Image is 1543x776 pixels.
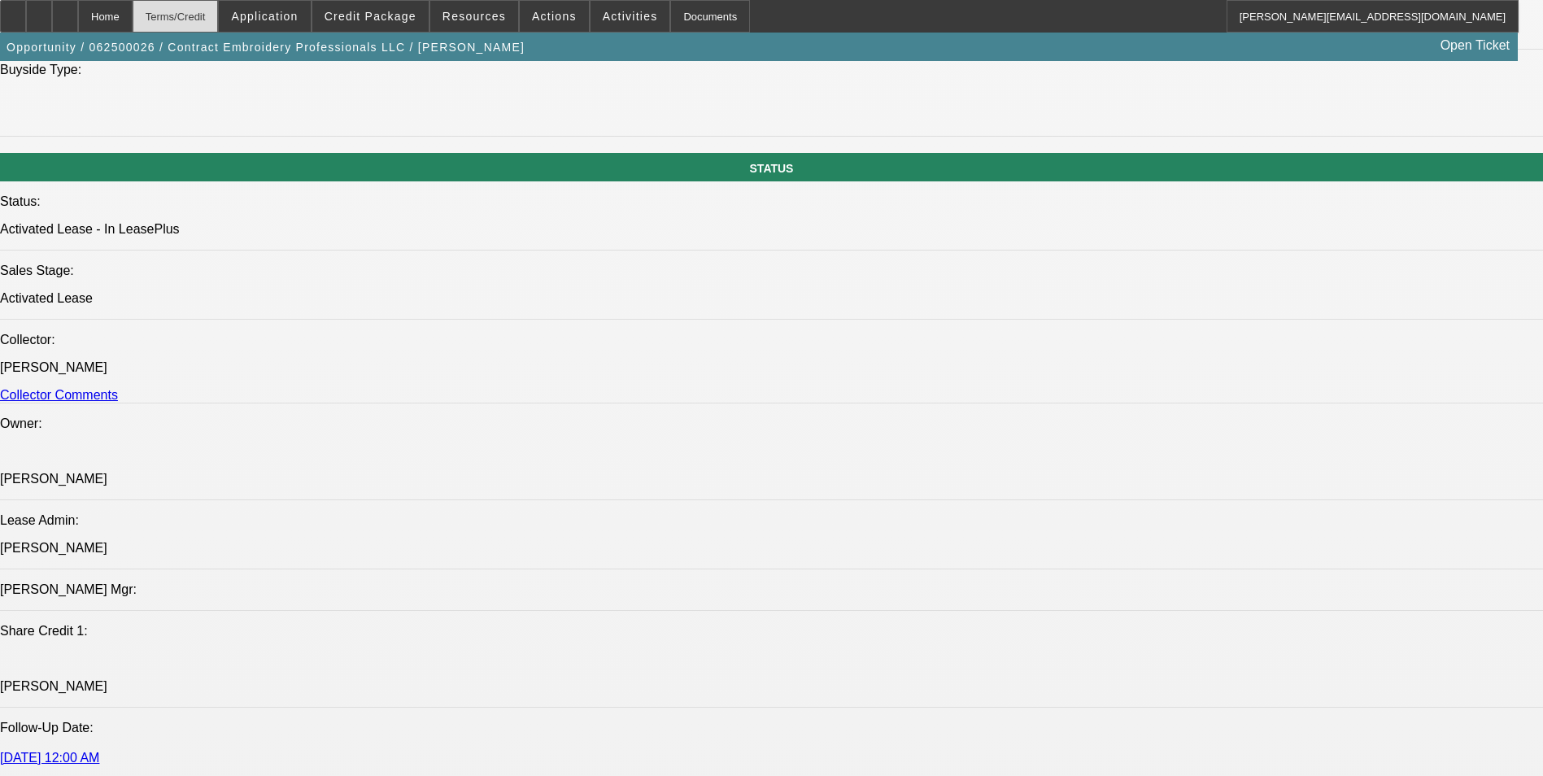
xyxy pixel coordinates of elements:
[7,41,525,54] span: Opportunity / 062500026 / Contract Embroidery Professionals LLC / [PERSON_NAME]
[750,162,794,175] span: STATUS
[520,1,589,32] button: Actions
[312,1,429,32] button: Credit Package
[430,1,518,32] button: Resources
[442,10,506,23] span: Resources
[591,1,670,32] button: Activities
[325,10,416,23] span: Credit Package
[603,10,658,23] span: Activities
[532,10,577,23] span: Actions
[219,1,310,32] button: Application
[1434,32,1516,59] a: Open Ticket
[231,10,298,23] span: Application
